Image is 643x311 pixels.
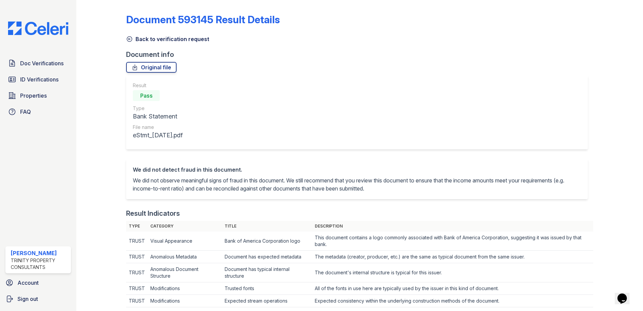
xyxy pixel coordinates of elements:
a: ID Verifications [5,73,71,86]
span: Sign out [17,295,38,303]
td: Modifications [148,282,222,295]
td: Expected stream operations [222,295,312,307]
td: TRUST [126,251,148,263]
th: Description [312,221,593,232]
span: Doc Verifications [20,59,64,67]
iframe: chat widget [615,284,636,304]
div: Result [133,82,183,89]
a: Document 593145 Result Details [126,13,280,26]
th: Title [222,221,312,232]
a: Back to verification request [126,35,209,43]
a: Properties [5,89,71,102]
td: TRUST [126,282,148,295]
td: TRUST [126,295,148,307]
th: Category [148,221,222,232]
td: Visual Appearance [148,232,222,251]
td: Trusted fonts [222,282,312,295]
td: Document has expected metadata [222,251,312,263]
span: Properties [20,92,47,100]
div: Pass [133,90,160,101]
a: Sign out [3,292,74,306]
span: ID Verifications [20,75,59,83]
a: Doc Verifications [5,57,71,70]
td: The document's internal structure is typical for this issuer. [312,263,593,282]
div: Bank Statement [133,112,183,121]
td: Anomalous Metadata [148,251,222,263]
div: File name [133,124,183,131]
td: Modifications [148,295,222,307]
td: Anomalous Document Structure [148,263,222,282]
td: TRUST [126,263,148,282]
td: Document has typical internal structure [222,263,312,282]
td: Bank of America Corporation logo [222,232,312,251]
div: [PERSON_NAME] [11,249,68,257]
td: All of the fonts in use here are typically used by the issuer in this kind of document. [312,282,593,295]
th: Type [126,221,148,232]
div: Document info [126,50,593,59]
td: TRUST [126,232,148,251]
span: FAQ [20,108,31,116]
div: Type [133,105,183,112]
td: The metadata (creator, producer, etc.) are the same as typical document from the same issuer. [312,251,593,263]
p: We did not observe meaningful signs of fraud in this document. We still recommend that you review... [133,176,581,193]
td: This document contains a logo commonly associated with Bank of America Corporation, suggesting it... [312,232,593,251]
div: Trinity Property Consultants [11,257,68,271]
a: FAQ [5,105,71,118]
td: Expected consistency within the underlying construction methods of the document. [312,295,593,307]
div: Result Indicators [126,209,180,218]
span: Account [17,279,39,287]
div: We did not detect fraud in this document. [133,166,581,174]
img: CE_Logo_Blue-a8612792a0a2168367f1c8372b55b34899dd931a85d93a1a3d3e32e68fde9ad4.png [3,22,74,35]
a: Original file [126,62,177,73]
div: eStmt_[DATE].pdf [133,131,183,140]
a: Account [3,276,74,289]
